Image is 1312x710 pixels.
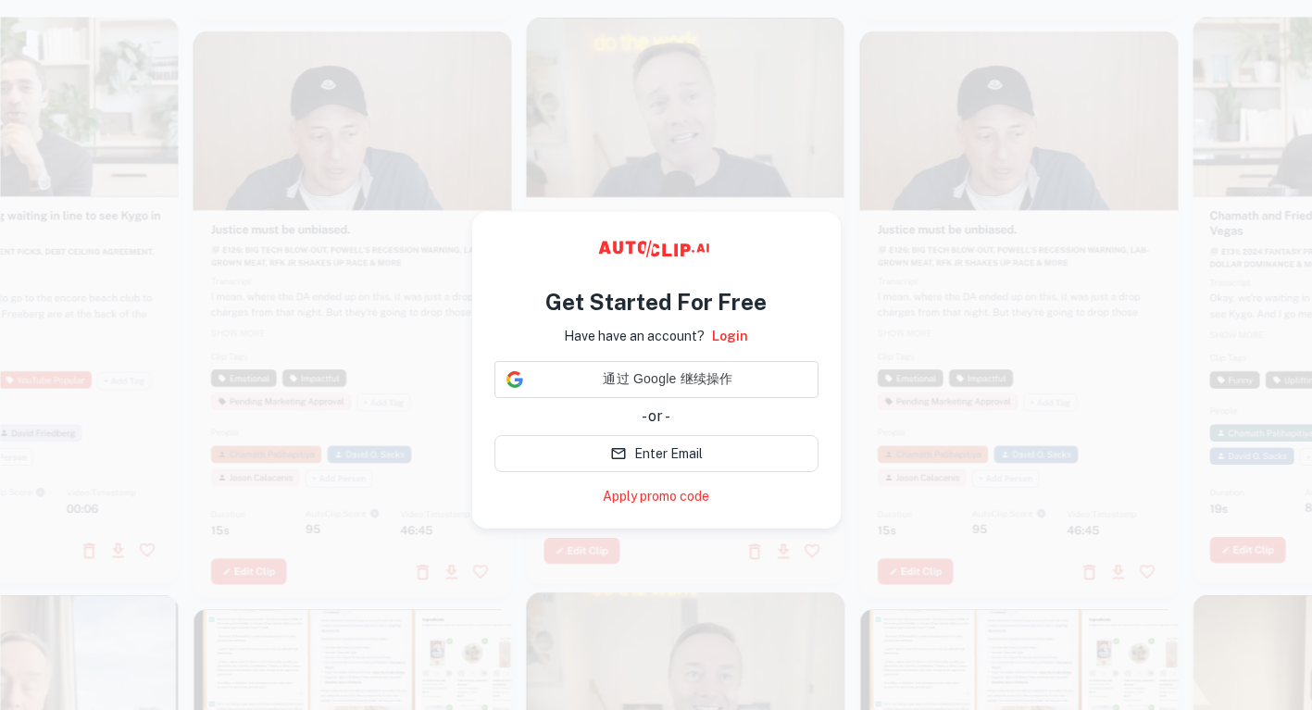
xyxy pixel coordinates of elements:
[545,285,767,318] h4: Get Started For Free
[564,326,705,346] p: Have have an account?
[603,487,709,506] a: Apply promo code
[494,435,818,472] button: Enter Email
[494,405,818,428] div: - or -
[531,369,806,389] span: 通过 Google 继续操作
[712,326,748,346] a: Login
[494,361,818,398] div: 通过 Google 继续操作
